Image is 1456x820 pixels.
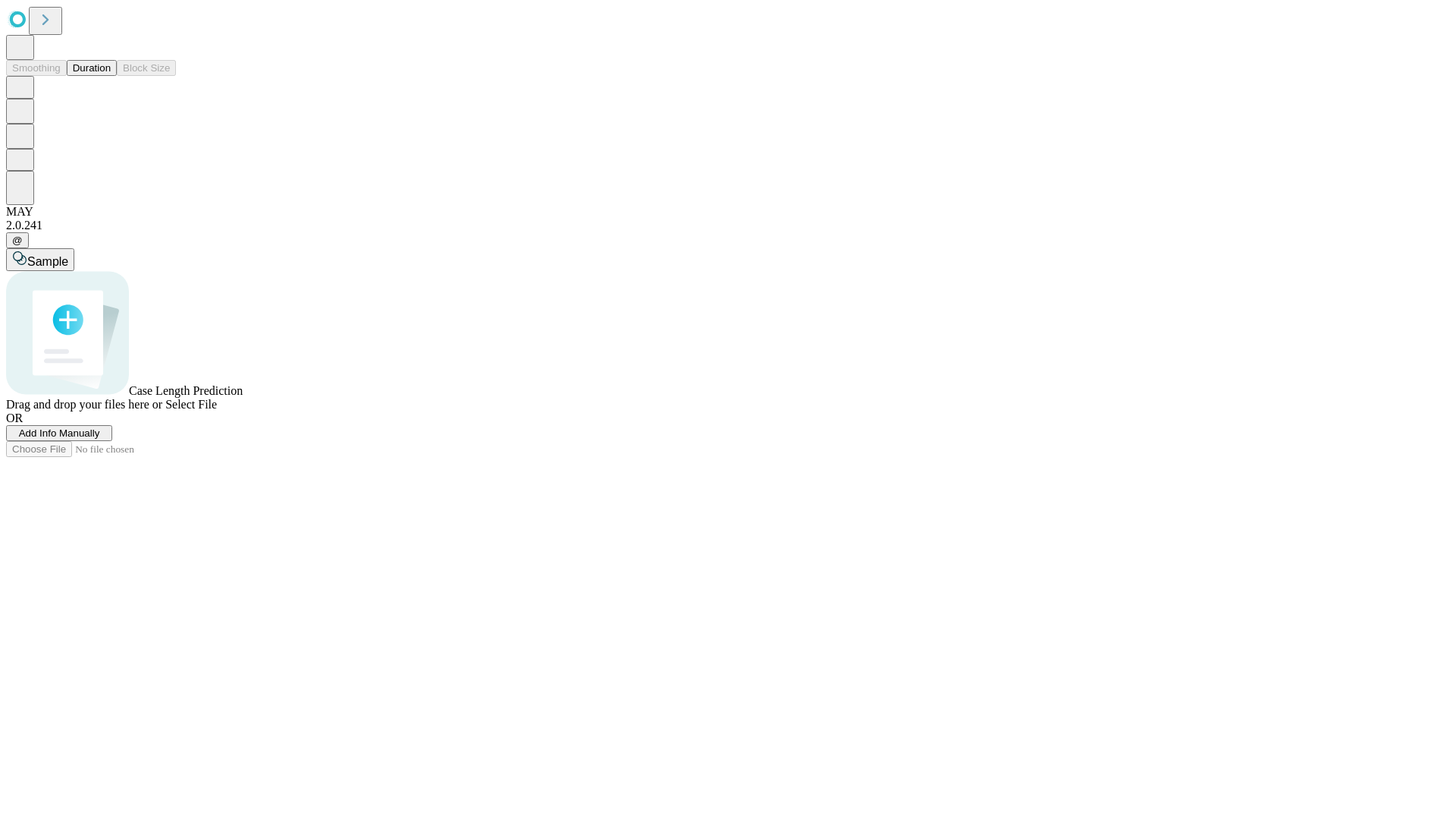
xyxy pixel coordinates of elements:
[117,60,176,76] button: Block Size
[27,255,68,268] span: Sample
[19,427,100,439] span: Add Info Manually
[165,398,217,411] span: Select File
[12,235,23,246] span: @
[6,398,162,411] span: Drag and drop your files here or
[6,60,67,76] button: Smoothing
[6,232,29,248] button: @
[6,425,112,441] button: Add Info Manually
[129,384,243,397] span: Case Length Prediction
[6,205,1450,219] div: MAY
[67,60,117,76] button: Duration
[6,248,74,271] button: Sample
[6,412,23,424] span: OR
[6,219,1450,232] div: 2.0.241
